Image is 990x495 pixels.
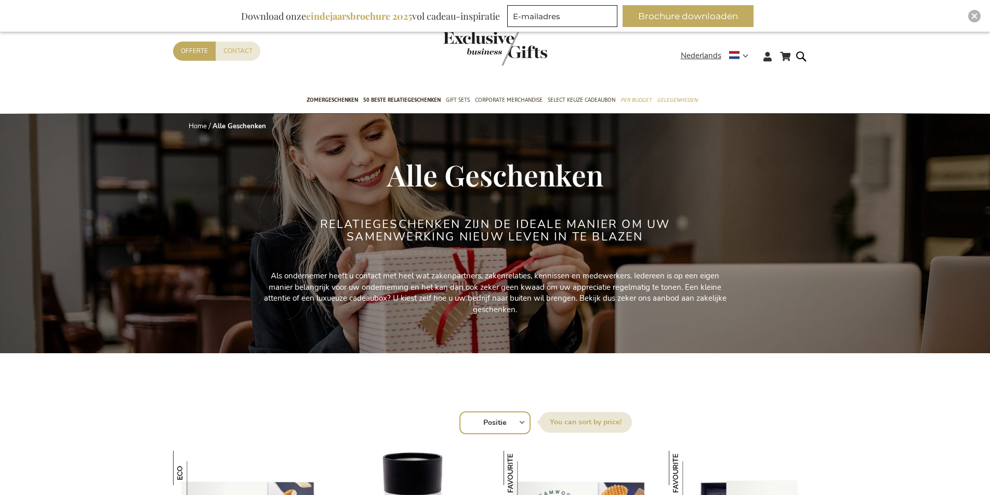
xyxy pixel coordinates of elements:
[173,42,216,61] a: Offerte
[213,122,266,131] strong: Alle Geschenken
[507,5,617,27] input: E-mailadres
[539,412,632,433] label: Sorteer op
[189,122,207,131] a: Home
[443,31,547,65] img: Exclusive Business gifts logo
[507,5,621,30] form: marketing offers and promotions
[261,271,729,315] p: Als ondernemer heeft u contact met heel wat zakenpartners, zakenrelaties, kennissen en medewerker...
[971,13,978,19] img: Close
[681,50,755,62] div: Nederlands
[236,5,505,27] div: Download onze vol cadeau-inspiratie
[548,95,615,105] span: Select Keuze Cadeaubon
[621,95,652,105] span: Per Budget
[307,95,358,105] span: Zomergeschenken
[443,31,495,65] a: store logo
[475,95,543,105] span: Corporate Merchandise
[363,95,441,105] span: 50 beste relatiegeschenken
[306,10,412,22] b: eindejaarsbrochure 2025
[216,42,260,61] a: Contact
[300,218,690,243] h2: Relatiegeschenken zijn de ideale manier om uw samenwerking nieuw leven in te blazen
[681,50,721,62] span: Nederlands
[968,10,981,22] div: Close
[446,95,470,105] span: Gift Sets
[657,95,697,105] span: Gelegenheden
[623,5,754,27] button: Brochure downloaden
[387,155,603,194] span: Alle Geschenken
